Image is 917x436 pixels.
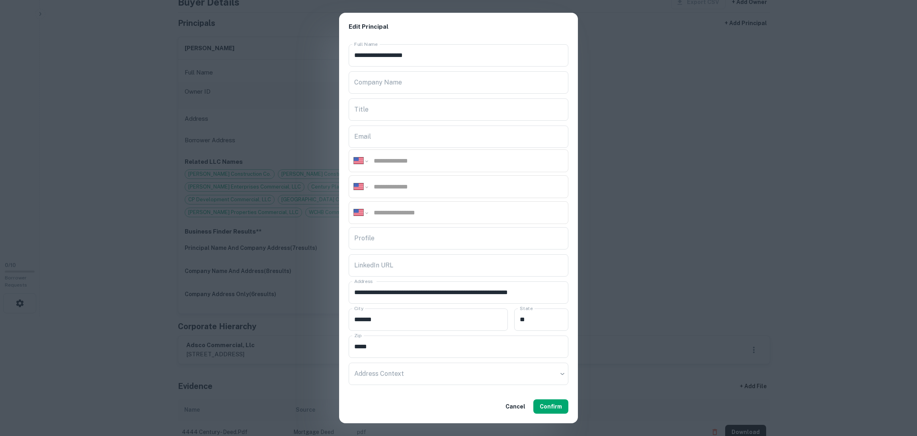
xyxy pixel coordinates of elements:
[354,41,378,47] label: Full Name
[877,372,917,410] iframe: Chat Widget
[339,13,578,41] h2: Edit Principal
[354,332,361,339] label: Zip
[349,363,568,385] div: ​
[354,305,363,312] label: City
[520,305,533,312] label: State
[354,278,373,285] label: Address
[502,399,529,414] button: Cancel
[533,399,568,414] button: Confirm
